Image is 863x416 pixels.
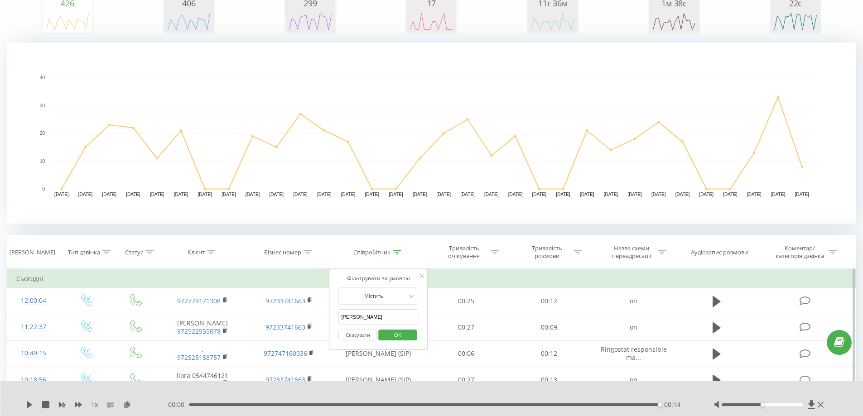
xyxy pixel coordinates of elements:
text: 10 [40,159,45,164]
a: 97233741663 [265,375,305,384]
text: [DATE] [437,192,451,197]
div: Accessibility label [761,403,764,406]
a: 972747160036 [264,349,307,358]
div: Accessibility label [658,403,661,406]
td: on [590,367,676,393]
div: Співробітник [353,249,391,256]
text: [DATE] [699,192,714,197]
div: Коментар/категорія дзвінка [773,244,826,260]
div: [PERSON_NAME] [10,249,55,256]
text: [DATE] [78,192,93,197]
span: Ringostat responsible ma... [601,345,667,362]
svg: A chart. [773,8,818,35]
td: on [590,288,676,314]
div: A chart. [166,8,212,35]
div: Статус [125,249,143,256]
td: on [590,314,676,340]
a: 972522555078 [177,327,221,335]
button: OK [378,330,417,341]
span: OK [385,328,410,342]
td: 00:25 [425,288,508,314]
text: [DATE] [270,192,284,197]
div: Тривалість розмови [523,244,571,260]
text: [DATE] [389,192,403,197]
text: [DATE] [246,192,260,197]
text: [DATE] [341,192,356,197]
text: [DATE] [532,192,546,197]
svg: A chart. [651,8,697,35]
text: [DATE] [747,192,762,197]
td: 00:27 [425,314,508,340]
td: 00:12 [508,340,591,367]
td: 00:09 [508,314,591,340]
text: [DATE] [365,192,379,197]
div: 10:18:56 [16,371,51,389]
text: 30 [40,103,45,108]
svg: A chart. [288,8,333,35]
text: 20 [40,131,45,136]
div: 10:49:15 [16,344,51,362]
text: [DATE] [150,192,164,197]
svg: A chart. [409,8,454,35]
text: [DATE] [317,192,332,197]
div: Тривалість очікування [440,244,488,260]
svg: A chart. [45,8,90,35]
svg: A chart. [530,8,575,35]
td: 00:12 [508,288,591,314]
td: Сьогодні [7,270,856,288]
text: [DATE] [126,192,140,197]
text: [DATE] [580,192,594,197]
a: 972779171308 [177,296,221,305]
text: [DATE] [102,192,117,197]
div: Клієнт [188,249,205,256]
text: [DATE] [198,192,212,197]
td: 00:06 [425,340,508,367]
a: 97233741663 [265,296,305,305]
text: [DATE] [771,192,786,197]
div: Фільтрувати за умовою [338,274,418,283]
div: Аудіозапис розмови [691,249,748,256]
a: 972544746121 [177,379,221,388]
span: 00:14 [664,400,680,409]
text: [DATE] [723,192,738,197]
div: 11:22:37 [16,318,51,336]
td: [PERSON_NAME] (SIP) [332,340,425,367]
text: [DATE] [795,192,809,197]
div: Тип дзвінка [68,249,100,256]
td: [PERSON_NAME] [159,314,246,340]
div: Назва схеми переадресації [607,244,656,260]
button: Скасувати [338,330,377,341]
text: 40 [40,75,45,80]
text: [DATE] [556,192,570,197]
text: [DATE] [293,192,308,197]
a: 97233741663 [265,323,305,331]
text: [DATE] [508,192,523,197]
text: [DATE] [222,192,236,197]
td: 00:13 [508,367,591,393]
span: 1 x [91,400,98,409]
a: 972525158757 [177,353,221,362]
input: Введіть значення [338,309,418,325]
text: 0 [42,186,45,191]
td: . [159,340,246,367]
text: [DATE] [651,192,666,197]
text: [DATE] [604,192,618,197]
text: [DATE] [484,192,499,197]
text: [DATE] [627,192,642,197]
text: [DATE] [54,192,69,197]
text: [DATE] [675,192,690,197]
div: Бізнес номер [264,249,301,256]
text: [DATE] [174,192,188,197]
td: [PERSON_NAME] (SIP) [332,367,425,393]
span: 00:00 [168,400,189,409]
svg: A chart. [7,43,856,224]
text: [DATE] [460,192,475,197]
td: liora 0544746121 [159,367,246,393]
